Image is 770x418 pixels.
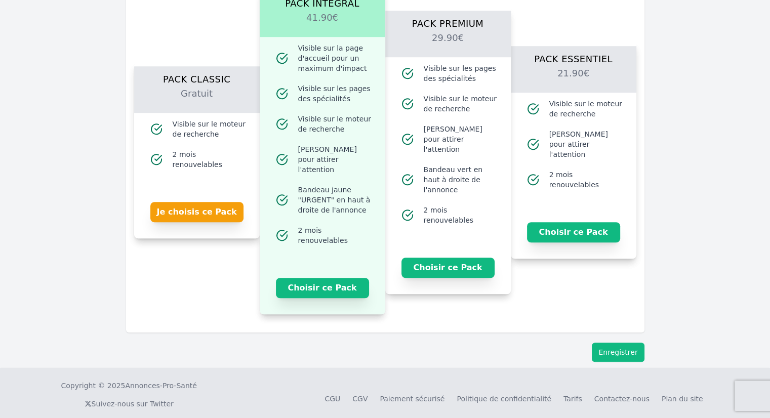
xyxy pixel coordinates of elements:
a: CGV [352,395,368,403]
div: Copyright © 2025 [61,381,197,391]
span: 2 mois renouvelables [298,225,373,245]
span: Visible sur les pages des spécialités [424,63,499,83]
a: Paiement sécurisé [380,395,444,403]
h2: 29.90€ [397,31,499,57]
h1: Pack Essentiel [523,46,624,66]
span: [PERSON_NAME] pour attirer l'attention [424,124,499,154]
a: Plan du site [662,395,703,403]
a: Tarifs [563,395,582,403]
span: Visible sur le moteur de recherche [173,119,248,139]
span: 2 mois renouvelables [173,149,248,170]
span: Visible sur le moteur de recherche [549,99,624,119]
button: Choisir ce Pack [276,278,369,298]
span: 2 mois renouvelables [424,205,499,225]
span: Bandeau vert en haut à droite de l'annonce [424,164,499,195]
a: Suivez-nous sur Twitter [85,400,174,408]
a: Politique de confidentialité [457,395,551,403]
span: Bandeau jaune "URGENT" en haut à droite de l'annonce [298,185,373,215]
h2: 21.90€ [523,66,624,93]
h2: 41.90€ [272,11,373,37]
button: Choisir ce Pack [401,258,495,278]
span: Visible sur les pages des spécialités [298,83,373,104]
span: Visible sur la page d'accueil pour un maximum d'impact [298,43,373,73]
span: [PERSON_NAME] pour attirer l'attention [549,129,624,159]
button: Je choisis ce Pack [150,202,244,222]
h1: Pack Premium [397,11,499,31]
h1: Pack Classic [146,66,248,87]
span: 2 mois renouvelables [549,170,624,190]
a: CGU [325,395,340,403]
a: Annonces-Pro-Santé [125,381,196,391]
span: [PERSON_NAME] pour attirer l'attention [298,144,373,175]
button: Choisir ce Pack [527,222,620,242]
h2: Gratuit [146,87,248,113]
a: Contactez-nous [594,395,650,403]
span: Visible sur le moteur de recherche [298,114,373,134]
button: Enregistrer [592,343,644,362]
span: Visible sur le moteur de recherche [424,94,499,114]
